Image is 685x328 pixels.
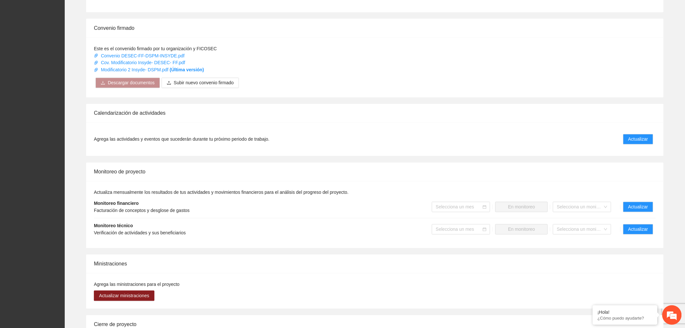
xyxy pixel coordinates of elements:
[623,202,653,212] button: Actualizar
[106,3,122,19] div: Minimizar ventana de chat en vivo
[94,163,656,181] div: Monitoreo de proyecto
[162,80,239,86] span: uploadSubir nuevo convenio firmado
[34,33,109,41] div: Chatee con nosotros ahora
[94,60,186,65] a: Cov. Modificatorio Insyde- DESEC- FF.pdf
[94,46,217,51] span: Este es el convenido firmado por tu organización y FICOSEC
[167,81,171,86] span: upload
[94,282,180,287] span: Agrega las ministraciones para el proyecto
[623,224,653,235] button: Actualizar
[94,53,98,58] span: paper-clip
[99,292,149,299] span: Actualizar ministraciones
[162,78,239,88] button: uploadSubir nuevo convenio firmado
[108,79,155,87] span: Descargar documentos
[94,190,349,195] span: Actualiza mensualmente los resultados de tus actividades y movimientos financieros para el anális...
[94,291,154,301] button: Actualizar ministraciones
[94,201,139,206] strong: Monitoreo financiero
[483,228,487,231] span: calendar
[628,226,648,233] span: Actualizar
[95,78,160,88] button: downloadDescargar documentos
[3,177,123,200] textarea: Escriba su mensaje y pulse “Intro”
[94,208,190,213] span: Facturación de conceptos y desglose de gastos
[94,61,98,65] span: paper-clip
[94,293,154,299] a: Actualizar ministraciones
[628,136,648,143] span: Actualizar
[623,134,653,145] button: Actualizar
[598,316,653,321] p: ¿Cómo puedo ayudarte?
[170,67,204,73] strong: (Última versión)
[38,87,89,152] span: Estamos en línea.
[94,230,186,236] span: Verificación de actividades y sus beneficiarios
[101,81,105,86] span: download
[628,204,648,211] span: Actualizar
[94,67,204,73] a: Modificatorio 2 Insyde- DSPM.pdf
[174,79,234,87] span: Subir nuevo convenio firmado
[94,68,98,72] span: paper-clip
[598,310,653,315] div: ¡Hola!
[94,53,186,58] a: Convenio DESEC-FF-DSPM-INSYDE.pdf
[94,104,656,123] div: Calendarización de actividades
[94,255,656,273] div: Ministraciones
[94,136,269,143] span: Agrega las actividades y eventos que sucederán durante tu próximo periodo de trabajo.
[94,223,133,228] strong: Monitoreo técnico
[94,19,656,37] div: Convenio firmado
[483,205,487,209] span: calendar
